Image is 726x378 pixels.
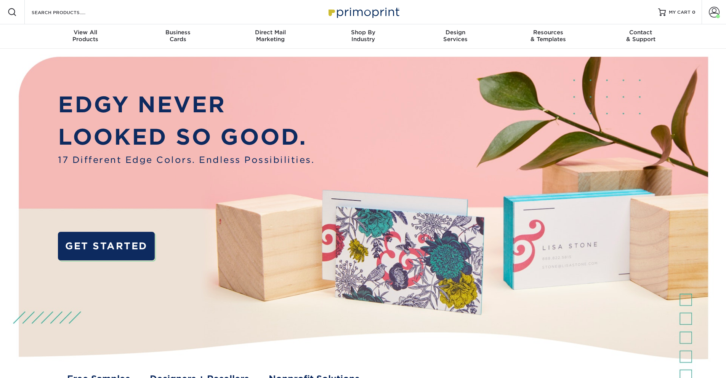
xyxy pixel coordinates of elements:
[39,29,132,43] div: Products
[409,29,502,36] span: Design
[39,24,132,49] a: View AllProducts
[58,121,314,153] p: LOOKED SO GOOD.
[595,24,687,49] a: Contact& Support
[409,29,502,43] div: Services
[131,29,224,36] span: Business
[595,29,687,43] div: & Support
[131,29,224,43] div: Cards
[58,153,314,166] span: 17 Different Edge Colors. Endless Possibilities.
[224,29,317,43] div: Marketing
[31,8,105,17] input: SEARCH PRODUCTS.....
[131,24,224,49] a: BusinessCards
[669,9,691,16] span: MY CART
[58,88,314,121] p: EDGY NEVER
[692,10,696,15] span: 0
[224,24,317,49] a: Direct MailMarketing
[595,29,687,36] span: Contact
[317,24,409,49] a: Shop ByIndustry
[502,29,595,43] div: & Templates
[317,29,409,36] span: Shop By
[502,24,595,49] a: Resources& Templates
[409,24,502,49] a: DesignServices
[224,29,317,36] span: Direct Mail
[325,4,401,20] img: Primoprint
[502,29,595,36] span: Resources
[39,29,132,36] span: View All
[58,232,154,260] a: GET STARTED
[317,29,409,43] div: Industry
